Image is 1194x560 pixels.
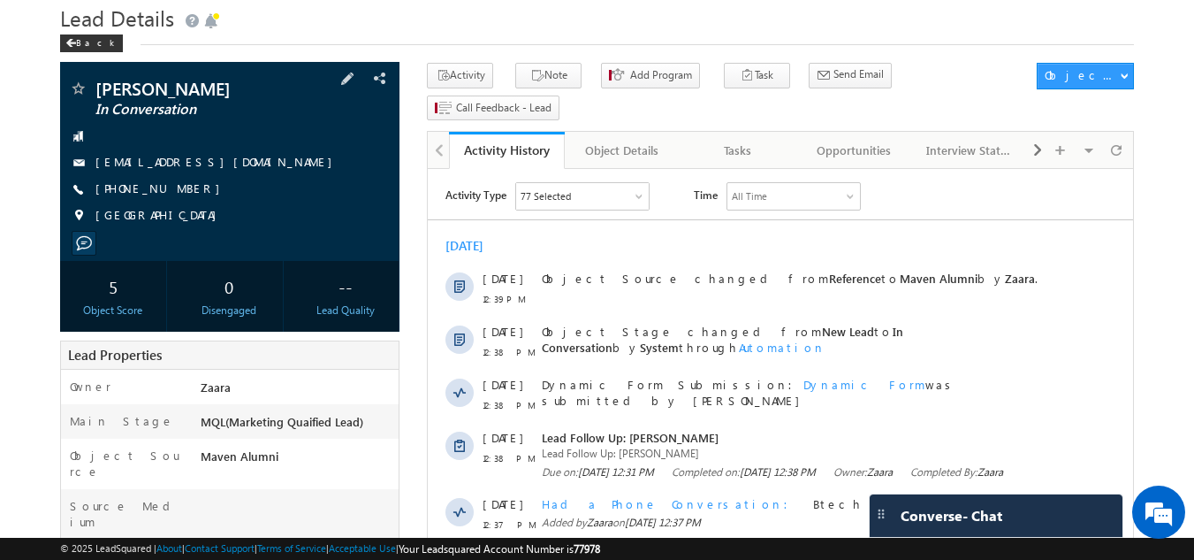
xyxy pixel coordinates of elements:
[240,434,321,458] em: Start Chat
[95,180,229,198] span: [PHONE_NUMBER]
[18,13,79,40] span: Activity Type
[483,295,575,311] span: Completed By:
[55,479,108,495] span: 12:30 PM
[114,346,630,362] span: Added by on
[65,303,163,318] div: Object Score
[1037,63,1134,89] button: Object Actions
[296,303,394,318] div: Lead Quality
[244,295,388,311] span: Completed on:
[329,542,396,554] a: Acceptable Use
[114,380,445,395] span: Sent email with subject
[70,448,184,479] label: Object Source
[456,100,551,116] span: Call Feedback - Lead
[695,140,780,161] div: Tasks
[796,132,912,169] a: Opportunities
[95,101,305,119] span: In Conversation
[462,142,551,158] div: Activity History
[55,175,108,191] span: 12:38 PM
[1045,67,1120,83] div: Object Actions
[579,140,665,161] div: Object Details
[874,507,888,521] img: carter-drag
[60,35,123,52] div: Back
[449,132,565,169] a: Activity History
[95,207,225,225] span: [GEOGRAPHIC_DATA]
[55,122,108,138] span: 12:39 PM
[810,140,896,161] div: Opportunities
[304,19,339,35] div: All Time
[399,542,600,556] span: Your Leadsquared Account Number is
[60,541,600,557] span: © 2025 LeadSquared | | | | |
[912,132,1028,169] a: Interview Status
[515,63,582,88] button: Note
[55,261,95,277] span: [DATE]
[180,303,278,318] div: Disengaged
[114,277,630,293] span: Lead Follow Up: [PERSON_NAME]
[901,508,1002,524] span: Converse - Chat
[312,296,388,310] span: [DATE] 12:38 PM
[196,413,399,438] div: MQL(Marketing Quaified Lead)
[550,296,575,310] span: Zaara
[472,102,550,117] span: Maven Alumni
[201,380,231,395] span: Zaara
[55,380,95,396] span: [DATE]
[376,208,498,223] span: Dynamic Form
[311,171,398,186] span: Automation
[55,228,108,244] span: 12:38 PM
[681,132,796,169] a: Tasks
[114,155,475,186] span: In Conversation
[427,96,559,121] button: Call Feedback - Lead
[290,9,332,51] div: Minimize live chat window
[114,327,371,342] span: Had a Phone Conversation
[95,80,305,97] span: [PERSON_NAME]
[114,458,630,490] span: Dynamic Form Submission: was submitted by [PERSON_NAME]
[55,401,108,417] span: 12:30 PM
[926,140,1012,161] div: Interview Status
[197,347,273,360] span: [DATE] 12:37 PM
[427,63,493,88] button: Activity
[661,335,679,357] span: +5
[92,93,297,116] div: Chat with us now
[60,4,174,32] span: Lead Details
[212,171,251,186] span: System
[114,208,630,240] span: Dynamic Form Submission: was submitted by [PERSON_NAME]
[385,327,613,342] span: Btech 2024 / From BRN46
[577,102,607,117] span: Zaara
[114,380,620,427] span: Welcome to the Executive MTech in VLSI Design - Your Journey Begins Now!
[196,448,399,472] div: Maven Alumni
[724,63,790,88] button: Task
[93,19,143,35] div: 77 Selected
[185,542,255,554] a: Contact Support
[114,155,475,186] span: Object Stage changed from to by through
[406,295,465,311] span: Owner:
[55,208,95,224] span: [DATE]
[156,542,182,554] a: About
[70,379,111,395] label: Owner
[114,102,610,117] span: Object Source changed from to by .
[55,348,108,364] span: 12:37 PM
[180,270,278,303] div: 0
[601,63,700,88] button: Add Program
[70,413,174,429] label: Main Stage
[565,132,681,169] a: Object Details
[630,67,692,83] span: Add Program
[88,14,221,41] div: Sales Activity,Program,Email Bounced,Email Link Clicked,Email Marked Spam & 72 more..
[114,261,630,277] span: Lead Follow Up: [PERSON_NAME]
[574,542,600,556] span: 77978
[68,346,162,364] span: Lead Properties
[55,327,95,343] span: [DATE]
[55,102,95,118] span: [DATE]
[18,69,75,85] div: [DATE]
[114,295,226,311] span: Due on:
[394,155,446,170] span: New Lead
[833,66,884,82] span: Send Email
[257,542,326,554] a: Terms of Service
[65,270,163,303] div: 5
[60,34,132,49] a: Back
[55,155,95,171] span: [DATE]
[296,270,394,303] div: --
[55,281,108,297] span: 12:38 PM
[23,164,323,419] textarea: Type your message and hit 'Enter'
[114,380,630,442] div: by [PERSON_NAME]<[EMAIL_ADDRESS][DOMAIN_NAME]>.
[809,63,892,88] button: Send Email
[95,154,341,169] a: [EMAIL_ADDRESS][DOMAIN_NAME]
